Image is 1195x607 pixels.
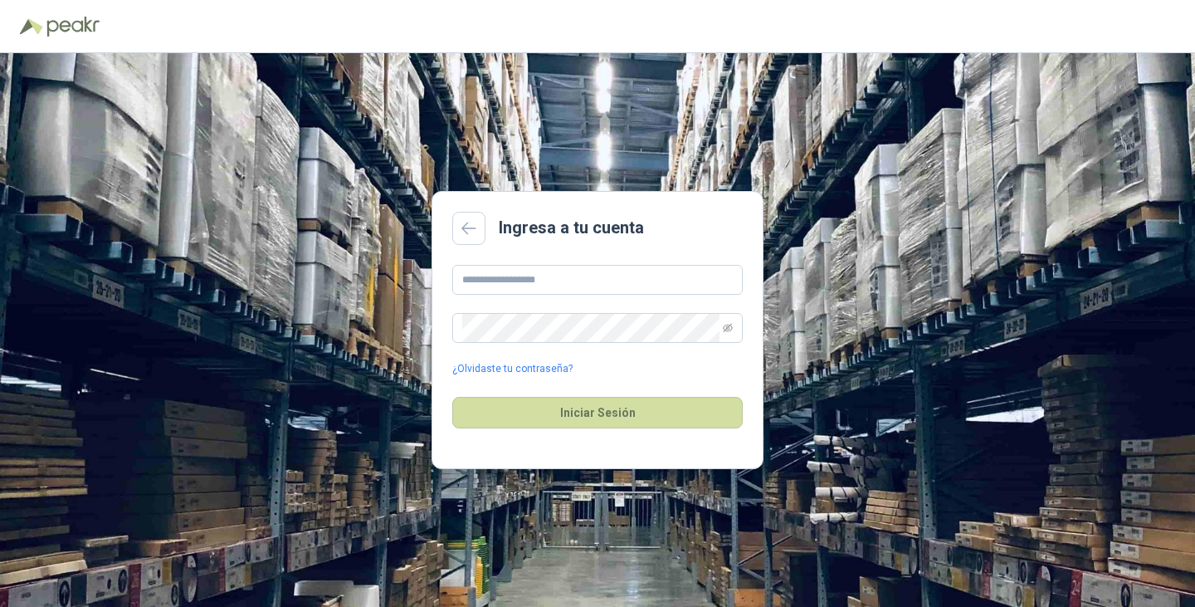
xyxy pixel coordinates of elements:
[20,18,43,35] img: Logo
[723,323,733,333] span: eye-invisible
[452,397,743,428] button: Iniciar Sesión
[499,215,644,241] h2: Ingresa a tu cuenta
[452,361,573,377] a: ¿Olvidaste tu contraseña?
[46,17,100,37] img: Peakr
